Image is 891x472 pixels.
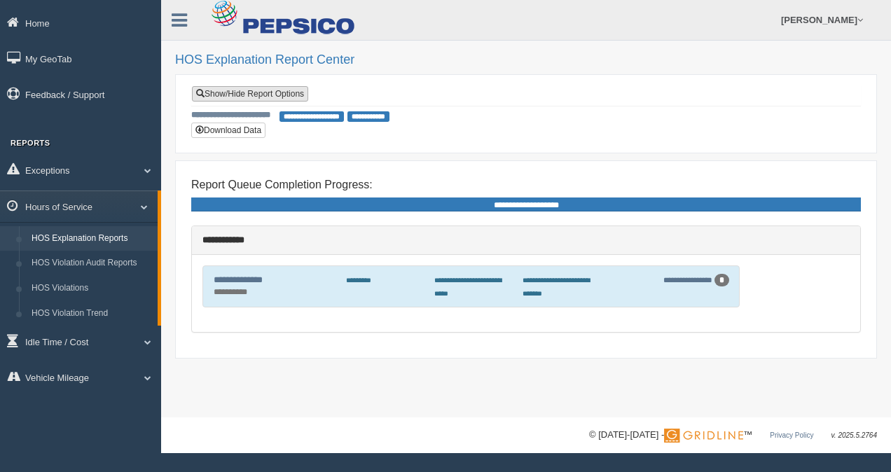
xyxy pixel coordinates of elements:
[192,86,308,102] a: Show/Hide Report Options
[175,53,877,67] h2: HOS Explanation Report Center
[25,301,158,326] a: HOS Violation Trend
[25,276,158,301] a: HOS Violations
[664,429,743,443] img: Gridline
[191,123,265,138] button: Download Data
[589,428,877,443] div: © [DATE]-[DATE] - ™
[25,251,158,276] a: HOS Violation Audit Reports
[831,431,877,439] span: v. 2025.5.2764
[25,226,158,251] a: HOS Explanation Reports
[191,179,861,191] h4: Report Queue Completion Progress:
[770,431,813,439] a: Privacy Policy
